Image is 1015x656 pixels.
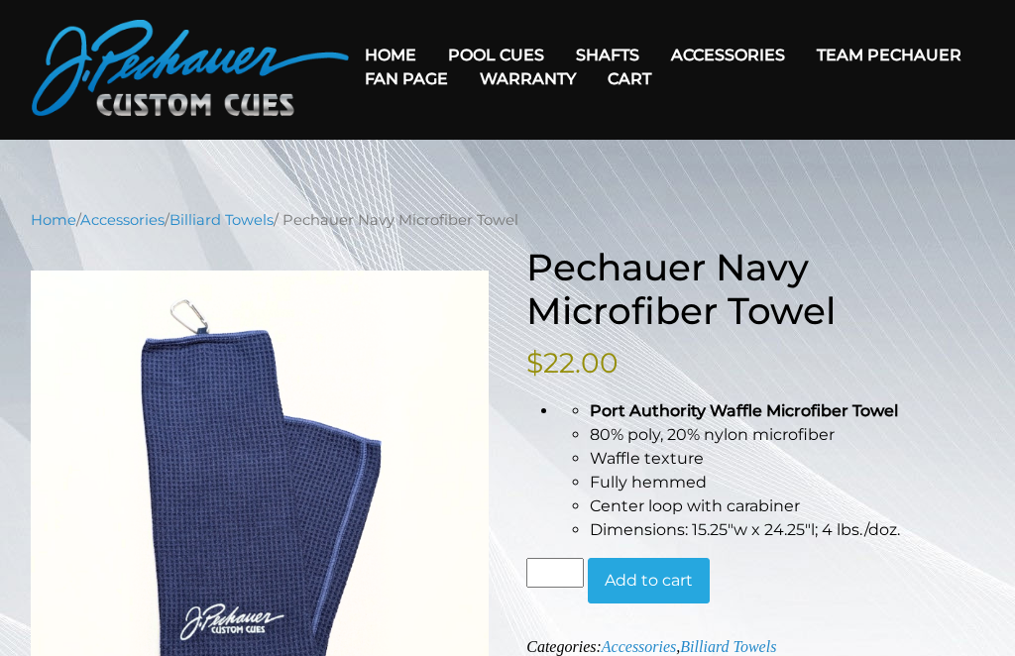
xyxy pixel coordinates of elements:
[31,209,984,231] nav: Breadcrumb
[588,558,710,603] button: Add to cart
[590,447,984,471] li: Waffle texture
[680,638,776,655] a: Billiard Towels
[560,30,655,80] a: Shafts
[349,54,464,104] a: Fan Page
[31,211,76,229] a: Home
[526,346,619,380] bdi: 22.00
[590,494,984,518] li: Center loop with carabiner
[590,471,984,494] li: Fully hemmed
[590,423,984,447] li: 80% poly, 20% nylon microfiber
[526,246,984,335] h1: Pechauer Navy Microfiber Towel
[526,638,776,655] span: Categories: ,
[590,518,984,542] li: Dimensions: 15.25″w x 24.25″l; 4 lbs./doz.
[32,20,349,116] img: Pechauer Custom Cues
[592,54,667,104] a: Cart
[655,30,801,80] a: Accessories
[590,401,898,420] strong: Port Authority Waffle Microfiber Towel
[526,346,543,380] span: $
[349,30,432,80] a: Home
[80,211,165,229] a: Accessories
[169,211,274,229] a: Billiard Towels
[602,638,677,655] a: Accessories
[464,54,592,104] a: Warranty
[432,30,560,80] a: Pool Cues
[526,558,584,588] input: Product quantity
[801,30,977,80] a: Team Pechauer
